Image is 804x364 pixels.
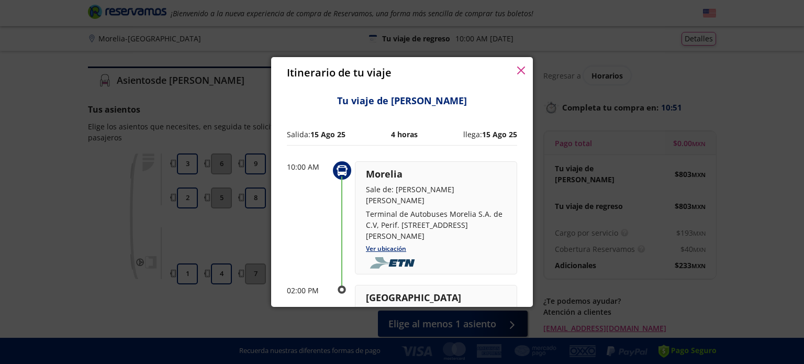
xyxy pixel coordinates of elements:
[463,129,517,140] p: llega:
[287,94,517,108] p: Tu viaje de [PERSON_NAME]
[366,291,506,305] p: [GEOGRAPHIC_DATA]
[482,129,517,139] b: 15 Ago 25
[366,257,422,269] img: foobar2.png
[287,65,392,81] p: Itinerario de tu viaje
[287,161,329,172] p: 10:00 AM
[366,244,406,253] a: Ver ubicación
[366,184,506,206] p: Sale de: [PERSON_NAME] [PERSON_NAME]
[287,285,329,296] p: 02:00 PM
[310,129,345,139] b: 15 Ago 25
[366,167,506,181] p: Morelia
[391,129,418,140] p: 4 horas
[366,208,506,241] p: Terminal de Autobuses Morelia S.A. de C.V, Perif. [STREET_ADDRESS][PERSON_NAME]
[287,129,345,140] p: Salida:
